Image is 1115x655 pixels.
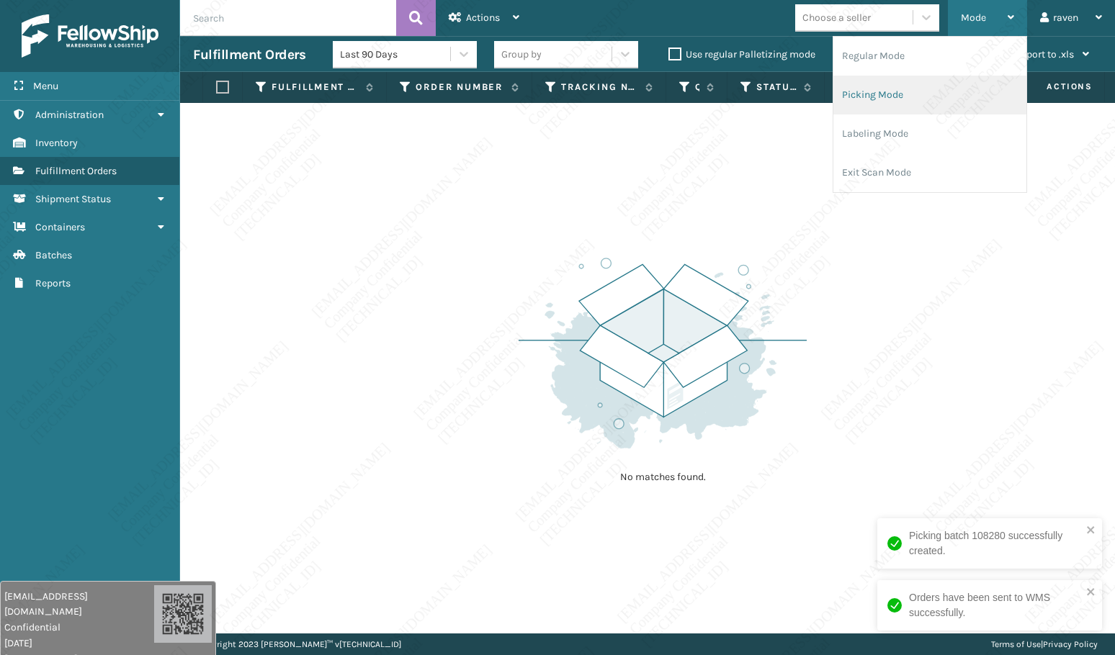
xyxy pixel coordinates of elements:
label: Tracking Number [561,81,638,94]
h3: Fulfillment Orders [193,46,305,63]
label: Status [756,81,797,94]
label: Quantity [695,81,699,94]
span: Actions [466,12,500,24]
p: Copyright 2023 [PERSON_NAME]™ v [TECHNICAL_ID] [197,633,401,655]
span: Confidential [4,620,154,635]
span: [EMAIL_ADDRESS][DOMAIN_NAME] [4,589,154,619]
li: Picking Mode [833,76,1026,114]
span: Reports [35,277,71,289]
span: Menu [33,80,58,92]
li: Exit Scan Mode [833,153,1026,192]
span: Containers [35,221,85,233]
div: Group by [501,47,542,62]
label: Order Number [416,81,504,94]
img: logo [22,14,158,58]
span: Batches [35,249,72,261]
span: Mode [961,12,986,24]
span: Shipment Status [35,193,111,205]
label: Fulfillment Order Id [272,81,359,94]
div: Last 90 Days [340,47,452,62]
li: Labeling Mode [833,114,1026,153]
span: Fulfillment Orders [35,165,117,177]
li: Regular Mode [833,37,1026,76]
div: Orders have been sent to WMS successfully. [909,590,1082,620]
div: Choose a seller [802,10,871,25]
label: Use regular Palletizing mode [668,48,815,60]
div: Picking batch 108280 successfully created. [909,528,1082,559]
span: [DATE] [4,636,154,651]
button: close [1086,586,1096,600]
span: Actions [1001,75,1101,99]
span: Export to .xls [1016,48,1074,60]
span: Administration [35,109,104,121]
span: Inventory [35,137,78,149]
button: close [1086,524,1096,538]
